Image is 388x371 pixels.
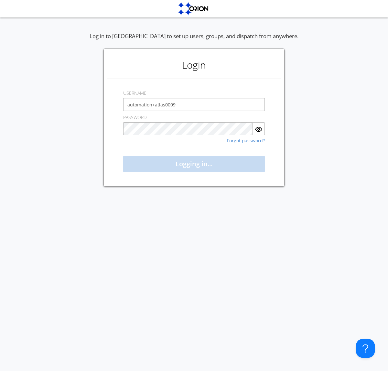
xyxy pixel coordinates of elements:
[255,125,263,133] img: eye.svg
[123,114,147,121] label: PASSWORD
[90,32,298,49] div: Log in to [GEOGRAPHIC_DATA] to set up users, groups, and dispatch from anywhere.
[227,138,265,143] a: Forgot password?
[356,339,375,358] iframe: Toggle Customer Support
[123,156,265,172] button: Logging in...
[107,52,281,78] h1: Login
[253,122,265,135] button: Show Password
[123,90,146,96] label: USERNAME
[123,122,253,135] input: Password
